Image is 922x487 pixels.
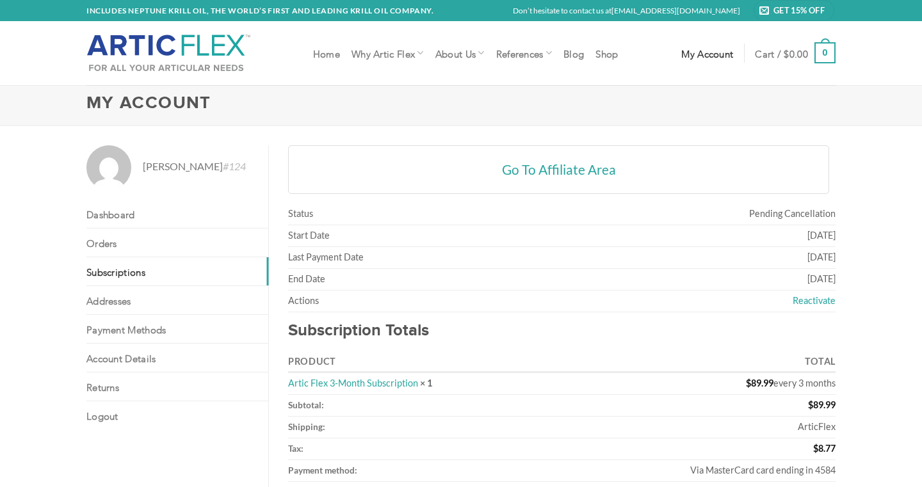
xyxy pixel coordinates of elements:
td: Status [288,204,544,225]
a: Subscriptions [86,257,268,285]
a: Returns [86,372,268,401]
a: Reactivate [793,295,836,306]
span: [PERSON_NAME] [143,158,246,175]
td: [DATE] [544,247,836,269]
a: About Us [435,40,485,65]
a: Home [313,42,340,65]
p: Don’t hesitate to contact us at [513,4,740,17]
span: $ [784,51,789,56]
bdi: 0.00 [784,51,808,56]
th: Payment method: [288,460,561,482]
a: Payment methods [86,315,268,343]
h1: My Account [86,95,836,116]
a: [EMAIL_ADDRESS][DOMAIN_NAME] [611,6,740,15]
a: My account [681,42,733,65]
span: 89.99 [746,378,773,388]
img: Artic Flex [86,34,251,72]
td: ArticFlex [561,417,836,438]
span: 89.99 [808,399,836,410]
span: 8.77 [813,443,836,454]
a: Orders [86,228,268,257]
td: Last Payment Date [288,247,544,269]
strong: INCLUDES NEPTUNE KRILL OIL, THE WORLD’S FIRST AND LEADING KRILL OIL COMPANY. [86,6,434,15]
th: Product [288,352,561,373]
h2: Subscription Totals [288,323,836,344]
a: Shop [595,42,618,65]
a: Artic Flex 3-Month Subscription [288,378,418,388]
td: Pending Cancellation [544,204,836,225]
td: Actions [288,291,544,312]
span: $ [746,378,751,388]
td: Start Date [288,225,544,247]
a: Account details [86,344,268,372]
th: Shipping: [288,417,561,438]
td: End Date [288,269,544,291]
span: My account [681,48,733,58]
th: Subtotal: [288,395,561,417]
strong: 0 [814,42,836,63]
td: [DATE] [544,225,836,247]
th: Total [561,352,836,373]
a: Go To Affiliate Area [288,145,829,193]
a: Why Artic Flex [352,40,424,65]
td: [DATE] [544,269,836,291]
strong: × 1 [420,378,432,388]
a: Logout [86,401,268,429]
span: $ [808,399,813,410]
a: Cart / $0.00 0 [755,33,836,73]
th: Tax: [288,438,561,460]
span: $ [813,443,818,454]
a: Blog [563,42,584,65]
td: Via MasterCard card ending in 4584 [561,460,836,482]
span: Cart / [755,48,808,58]
a: References [496,40,553,65]
td: every 3 months [561,373,836,395]
em: #124 [223,160,246,172]
a: Addresses [86,286,268,314]
a: Dashboard [86,200,268,228]
span: Get 15% Off [773,4,829,17]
